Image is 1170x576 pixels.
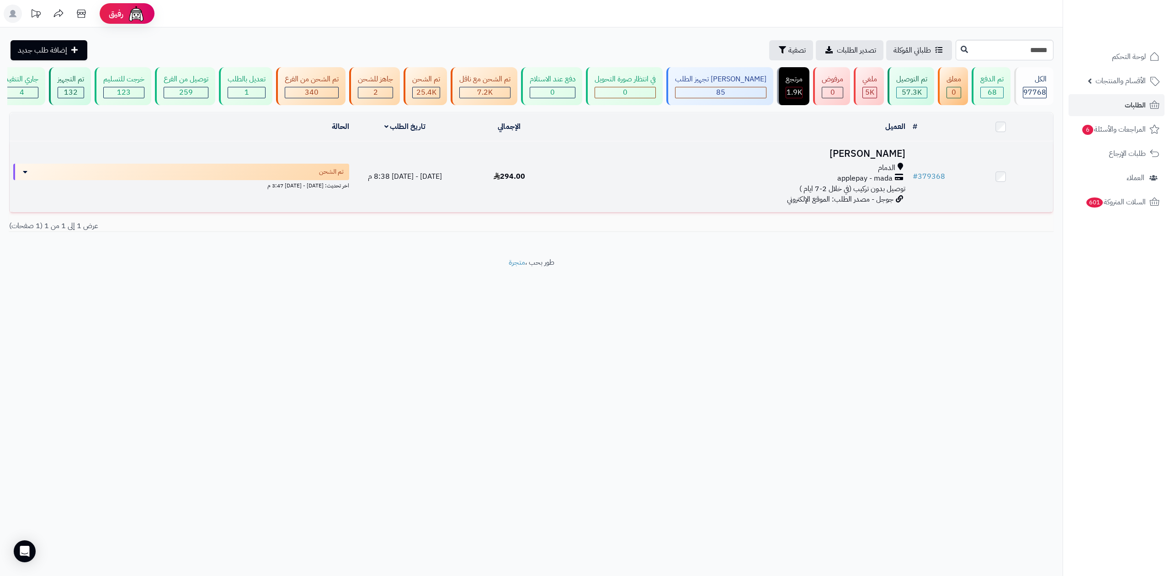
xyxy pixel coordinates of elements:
[413,87,440,98] div: 25368
[865,87,874,98] span: 5K
[1125,99,1146,112] span: الطلبات
[285,87,338,98] div: 340
[913,171,945,182] a: #379368
[2,221,532,231] div: عرض 1 إلى 1 من 1 (1 صفحات)
[886,40,952,60] a: طلباتي المُوكلة
[1023,74,1047,85] div: الكل
[787,194,893,205] span: جوجل - مصدر الطلب: الموقع الإلكتروني
[245,87,249,98] span: 1
[1069,94,1165,116] a: الطلبات
[477,87,493,98] span: 7.2K
[117,87,131,98] span: 123
[460,87,510,98] div: 7222
[5,87,38,98] div: 4
[11,40,87,60] a: إضافة طلب جديد
[1082,125,1094,135] span: 6
[775,67,811,105] a: مرتجع 1.9K
[897,87,927,98] div: 57284
[885,121,905,132] a: العميل
[416,87,436,98] span: 25.4K
[103,74,144,85] div: خرجت للتسليم
[1069,143,1165,165] a: طلبات الإرجاع
[862,74,877,85] div: ملغي
[305,87,319,98] span: 340
[109,8,123,19] span: رفيق
[402,67,449,105] a: تم الشحن 25.4K
[13,180,349,190] div: اخر تحديث: [DATE] - [DATE] 3:47 م
[459,74,511,85] div: تم الشحن مع ناقل
[1127,171,1144,184] span: العملاء
[58,74,84,85] div: تم التجهيز
[20,87,24,98] span: 4
[863,87,877,98] div: 5018
[1069,191,1165,213] a: السلات المتروكة601
[913,171,918,182] span: #
[5,74,38,85] div: جاري التنفيذ
[550,87,555,98] span: 0
[47,67,93,105] a: تم التجهيز 132
[24,5,47,25] a: تحديثات المنصة
[786,87,802,98] div: 1862
[358,87,393,98] div: 2
[716,87,725,98] span: 85
[519,67,584,105] a: دفع عند الاستلام 0
[164,74,208,85] div: توصيل من الفرع
[127,5,145,23] img: ai-face.png
[788,45,806,56] span: تصفية
[837,173,893,184] span: applepay - mada
[952,87,956,98] span: 0
[947,87,961,98] div: 0
[217,67,274,105] a: تعديل بالطلب 1
[412,74,440,85] div: تم الشحن
[368,171,442,182] span: [DATE] - [DATE] 8:38 م
[913,121,917,132] a: #
[93,67,153,105] a: خرجت للتسليم 123
[274,67,347,105] a: تم الشحن من الفرع 340
[384,121,426,132] a: تاريخ الطلب
[1112,50,1146,63] span: لوحة التحكم
[878,163,895,173] span: الدمام
[675,74,766,85] div: [PERSON_NAME] تجهيز الطلب
[1108,19,1161,38] img: logo-2.png
[18,45,67,56] span: إضافة طلب جديد
[786,74,803,85] div: مرتجع
[373,87,378,98] span: 2
[104,87,144,98] div: 123
[1023,87,1046,98] span: 97768
[14,540,36,562] div: Open Intercom Messenger
[980,74,1004,85] div: تم الدفع
[837,45,876,56] span: تصدير الطلبات
[595,87,655,98] div: 0
[1096,75,1146,87] span: الأقسام والمنتجات
[893,45,931,56] span: طلباتي المُوكلة
[498,121,521,132] a: الإجمالي
[228,87,265,98] div: 1
[787,87,802,98] span: 1.9K
[319,167,344,176] span: تم الشحن
[936,67,970,105] a: معلق 0
[449,67,519,105] a: تم الشحن مع ناقل 7.2K
[494,171,525,182] span: 294.00
[285,74,339,85] div: تم الشحن من الفرع
[830,87,835,98] span: 0
[1069,167,1165,189] a: العملاء
[1086,197,1103,208] span: 601
[822,74,843,85] div: مرفوض
[886,67,936,105] a: تم التوصيل 57.3K
[530,74,575,85] div: دفع عند الاستلام
[970,67,1012,105] a: تم الدفع 68
[358,74,393,85] div: جاهز للشحن
[1069,118,1165,140] a: المراجعات والأسئلة6
[1109,147,1146,160] span: طلبات الإرجاع
[228,74,266,85] div: تعديل بالطلب
[64,87,78,98] span: 132
[675,87,766,98] div: 85
[565,149,905,159] h3: [PERSON_NAME]
[665,67,775,105] a: [PERSON_NAME] تجهيز الطلب 85
[1012,67,1055,105] a: الكل97768
[852,67,886,105] a: ملغي 5K
[816,40,883,60] a: تصدير الطلبات
[822,87,843,98] div: 0
[623,87,628,98] span: 0
[947,74,961,85] div: معلق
